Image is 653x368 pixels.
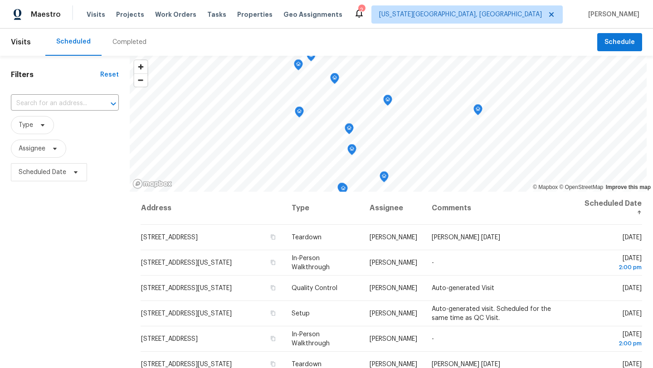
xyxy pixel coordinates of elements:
span: In-Person Walkthrough [292,331,330,347]
div: Map marker [294,59,303,73]
span: [STREET_ADDRESS][US_STATE] [141,310,232,317]
span: [DATE] [623,310,642,317]
span: Geo Assignments [283,10,342,19]
span: Visits [11,32,31,52]
canvas: Map [130,56,647,192]
span: [DATE] [582,331,642,348]
span: Projects [116,10,144,19]
span: [STREET_ADDRESS][US_STATE] [141,285,232,291]
th: Address [141,192,284,225]
div: Map marker [339,184,348,198]
span: [PERSON_NAME] [370,336,417,342]
span: [DATE] [623,285,642,291]
span: Type [19,121,33,130]
button: Copy Address [269,284,277,292]
button: Copy Address [269,360,277,368]
div: Map marker [383,95,392,109]
span: [PERSON_NAME] [370,285,417,291]
th: Type [284,192,362,225]
span: Scheduled Date [19,168,66,177]
button: Copy Address [269,309,277,317]
div: Map marker [307,50,316,64]
span: [PERSON_NAME] [370,260,417,266]
div: Map marker [380,171,389,185]
button: Copy Address [269,258,277,266]
div: Scheduled [56,37,91,46]
span: Visits [87,10,105,19]
span: [DATE] [623,234,642,241]
span: [STREET_ADDRESS][US_STATE] [141,361,232,368]
button: Copy Address [269,334,277,343]
span: [US_STATE][GEOGRAPHIC_DATA], [GEOGRAPHIC_DATA] [379,10,542,19]
span: Tasks [207,11,226,18]
span: [PERSON_NAME] [370,234,417,241]
div: 2:00 pm [582,339,642,348]
div: Map marker [347,144,356,158]
div: 2 [358,5,365,15]
th: Assignee [362,192,424,225]
span: Properties [237,10,273,19]
span: Maestro [31,10,61,19]
span: [STREET_ADDRESS] [141,234,198,241]
button: Schedule [597,33,642,52]
div: 2:00 pm [582,263,642,272]
div: Completed [112,38,146,47]
div: Map marker [330,73,339,87]
span: Assignee [19,144,45,153]
span: Work Orders [155,10,196,19]
span: Setup [292,310,310,317]
div: Map marker [295,107,304,121]
span: - [432,260,434,266]
span: Teardown [292,361,322,368]
span: [DATE] [623,361,642,368]
a: OpenStreetMap [559,184,603,190]
span: Teardown [292,234,322,241]
th: Scheduled Date ↑ [575,192,642,225]
th: Comments [424,192,575,225]
span: [PERSON_NAME] [370,361,417,368]
span: Auto-generated visit. Scheduled for the same time as QC Visit. [432,306,551,321]
a: Mapbox homepage [132,179,172,189]
div: Map marker [473,104,482,118]
input: Search for an address... [11,97,93,111]
span: [DATE] [582,255,642,272]
span: In-Person Walkthrough [292,255,330,271]
div: Reset [100,70,119,79]
div: Map marker [345,123,354,137]
span: [PERSON_NAME] [DATE] [432,361,500,368]
h1: Filters [11,70,100,79]
button: Zoom out [134,73,147,87]
a: Mapbox [533,184,558,190]
a: Improve this map [606,184,651,190]
button: Zoom in [134,60,147,73]
span: Quality Control [292,285,337,291]
span: [STREET_ADDRESS][US_STATE] [141,260,232,266]
span: [PERSON_NAME] [DATE] [432,234,500,241]
button: Open [107,97,120,110]
span: - [432,336,434,342]
span: [STREET_ADDRESS] [141,336,198,342]
div: Map marker [337,183,346,197]
span: Auto-generated Visit [432,285,494,291]
span: Schedule [604,37,635,48]
span: [PERSON_NAME] [370,310,417,317]
button: Copy Address [269,233,277,241]
span: [PERSON_NAME] [585,10,639,19]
